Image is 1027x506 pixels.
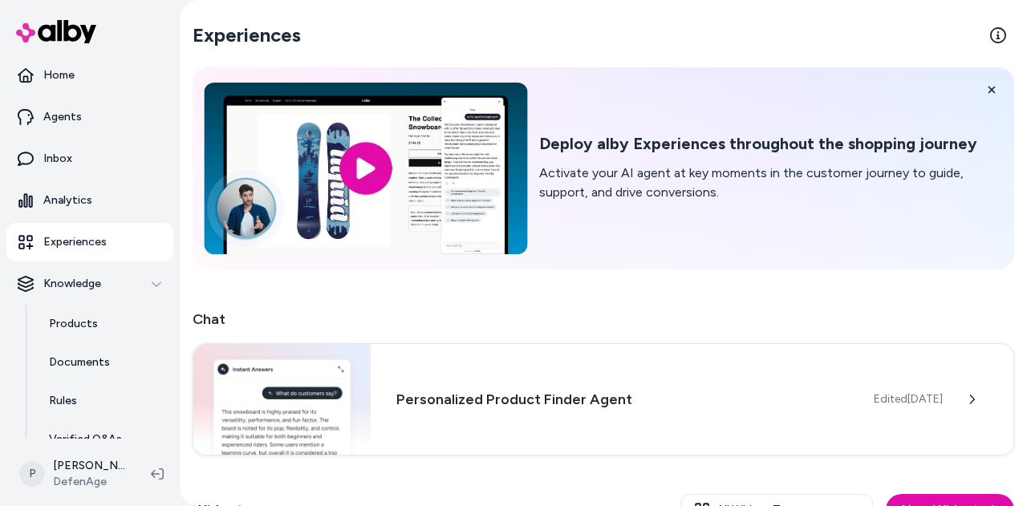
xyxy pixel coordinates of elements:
[43,67,75,83] p: Home
[53,458,125,474] p: [PERSON_NAME]
[539,134,995,154] h2: Deploy alby Experiences throughout the shopping journey
[193,344,371,455] img: Chat widget
[6,265,173,303] button: Knowledge
[33,382,173,420] a: Rules
[49,316,98,332] p: Products
[396,388,848,411] h3: Personalized Product Finder Agent
[43,109,82,125] p: Agents
[49,393,77,409] p: Rules
[6,223,173,261] a: Experiences
[43,151,72,167] p: Inbox
[33,343,173,382] a: Documents
[33,305,173,343] a: Products
[6,98,173,136] a: Agents
[6,140,173,178] a: Inbox
[10,448,138,500] button: P[PERSON_NAME]DefenAge
[6,56,173,95] a: Home
[33,420,173,459] a: Verified Q&As
[53,474,125,490] span: DefenAge
[49,354,110,370] p: Documents
[49,431,122,447] p: Verified Q&As
[874,391,943,407] span: Edited [DATE]
[16,20,96,43] img: alby Logo
[193,343,1014,455] a: Chat widgetPersonalized Product Finder AgentEdited[DATE]
[43,276,101,292] p: Knowledge
[43,234,107,250] p: Experiences
[193,308,1014,330] h2: Chat
[539,164,995,202] p: Activate your AI agent at key moments in the customer journey to guide, support, and drive conver...
[19,461,45,487] span: P
[43,192,92,208] p: Analytics
[193,22,301,48] h2: Experiences
[6,181,173,220] a: Analytics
